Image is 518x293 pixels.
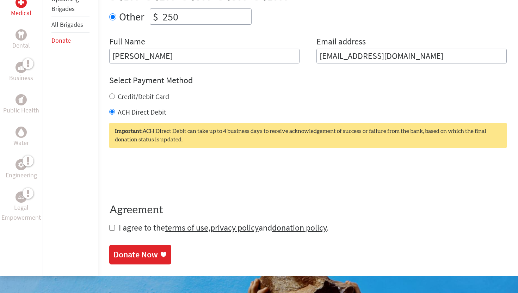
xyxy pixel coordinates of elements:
label: Email address [316,36,366,49]
img: Business [18,65,24,70]
div: Public Health [16,94,27,105]
iframe: To enrich screen reader interactions, please activate Accessibility in Grammarly extension settings [109,162,216,190]
span: I agree to the , and . [119,222,329,233]
img: Water [18,128,24,136]
input: Your Email [316,49,507,63]
li: All Brigades [51,17,90,33]
a: All Brigades [51,20,83,29]
li: Donate [51,33,90,48]
div: ACH Direct Debit can take up to 4 business days to receive acknowledgement of success or failure ... [109,123,507,148]
a: Legal EmpowermentLegal Empowerment [1,191,41,222]
img: Dental [18,32,24,38]
a: EngineeringEngineering [6,159,37,180]
p: Water [13,138,29,148]
div: Dental [16,29,27,41]
h4: Agreement [109,204,507,216]
p: Business [9,73,33,83]
a: WaterWater [13,127,29,148]
a: donation policy [272,222,327,233]
input: Enter Amount [161,9,251,24]
a: terms of use [165,222,208,233]
div: Legal Empowerment [16,191,27,203]
label: ACH Direct Debit [118,108,166,116]
p: Engineering [6,170,37,180]
label: Full Name [109,36,145,49]
div: Engineering [16,159,27,170]
a: Donate Now [109,245,171,264]
p: Medical [11,8,31,18]
div: Donate Now [113,249,158,260]
p: Dental [12,41,30,50]
a: DentalDental [12,29,30,50]
img: Engineering [18,162,24,167]
a: Donate [51,36,71,44]
h4: Select Payment Method [109,75,507,86]
img: Public Health [18,96,24,103]
a: BusinessBusiness [9,62,33,83]
img: Legal Empowerment [18,195,24,199]
label: Credit/Debit Card [118,92,169,101]
p: Legal Empowerment [1,203,41,222]
label: Other [119,8,144,25]
div: Water [16,127,27,138]
div: Business [16,62,27,73]
a: privacy policy [210,222,259,233]
a: Public HealthPublic Health [3,94,39,115]
p: Public Health [3,105,39,115]
input: Enter Full Name [109,49,300,63]
strong: Important: [115,128,142,134]
div: $ [150,9,161,24]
